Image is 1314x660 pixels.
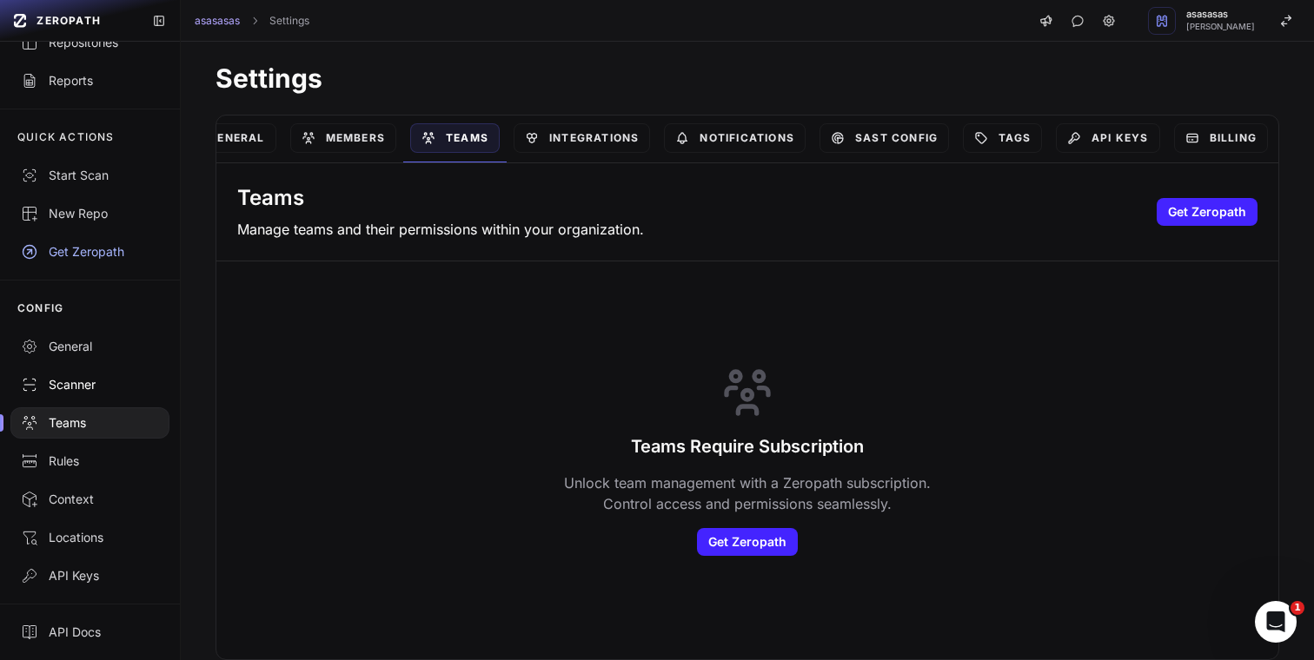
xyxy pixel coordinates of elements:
span: 1 [1291,601,1304,615]
h1: Settings [216,63,1279,94]
div: API Docs [21,624,159,641]
a: Integrations [514,123,650,153]
div: General [21,338,159,355]
div: Locations [21,529,159,546]
iframe: Intercom live chat [1255,601,1297,643]
a: Settings [269,14,309,28]
a: asasasas [195,14,240,28]
svg: chevron right, [249,15,261,27]
span: [PERSON_NAME] [1186,23,1255,31]
a: Get Zeropath [1157,198,1258,226]
div: Teams [21,414,159,432]
a: General [173,123,275,153]
p: QUICK ACTIONS [17,130,115,144]
div: Scanner [21,376,159,393]
div: New Repo [21,205,159,222]
div: Context [21,491,159,508]
div: Get Zeropath [21,243,159,261]
a: SAST Config [820,123,949,153]
nav: breadcrumb [195,14,309,28]
a: Teams [410,123,500,153]
a: API Keys [1056,123,1160,153]
div: Start Scan [21,167,159,184]
a: Tags [963,123,1042,153]
div: Reports [21,72,159,89]
p: Manage teams and their permissions within your organization. [237,219,644,240]
a: Get Zeropath [697,528,798,556]
a: Members [290,123,396,153]
div: Repositories [21,34,159,51]
a: Billing [1174,123,1268,153]
h2: Teams [237,184,644,212]
p: CONFIG [17,301,63,315]
a: Notifications [664,123,806,153]
div: Rules [21,452,159,470]
div: API Keys [21,567,159,584]
a: ZEROPATH [7,7,138,35]
span: asasasas [1186,10,1255,19]
p: Unlock team management with a Zeropath subscription. Control access and permissions seamlessly. [553,472,942,514]
span: ZEROPATH [36,14,101,28]
h3: Teams Require Subscription [631,434,864,459]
